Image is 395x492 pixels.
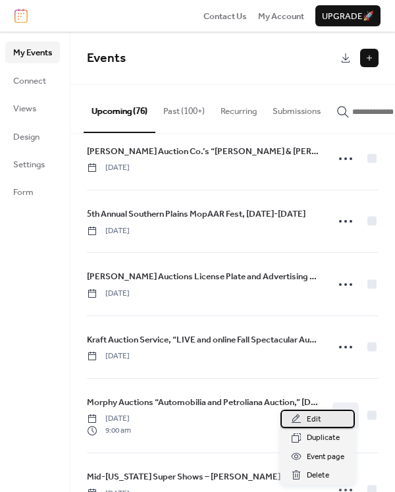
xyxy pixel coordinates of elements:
[5,41,60,63] a: My Events
[87,470,319,483] span: Mid-[US_STATE] Super Shows – [PERSON_NAME] Antique & Collectibles Show, [DATE]-[DATE]
[87,225,130,237] span: [DATE]
[13,186,34,199] span: Form
[258,9,304,22] a: My Account
[13,102,36,115] span: Views
[87,395,319,410] a: Morphy Auctions “Automobilia and Petroliana Auction,” [DATE]-[DATE]
[13,158,45,171] span: Settings
[84,85,155,132] button: Upcoming (76)
[87,333,319,347] a: Kraft Auction Service, “LIVE and online Fall Spectacular Auction,” [DATE]
[5,153,60,175] a: Settings
[315,5,381,26] button: Upgrade🚀
[87,413,131,425] span: [DATE]
[307,413,321,426] span: Edit
[87,270,319,283] span: [PERSON_NAME] Auctions License Plate and Advertising Online Auction, ending [DATE]
[87,350,130,362] span: [DATE]
[213,85,265,131] button: Recurring
[5,97,60,119] a: Views
[203,9,247,22] a: Contact Us
[87,470,319,484] a: Mid-[US_STATE] Super Shows – [PERSON_NAME] Antique & Collectibles Show, [DATE]-[DATE]
[87,396,319,409] span: Morphy Auctions “Automobilia and Petroliana Auction,” [DATE]-[DATE]
[5,181,60,202] a: Form
[87,333,319,346] span: Kraft Auction Service, “LIVE and online Fall Spectacular Auction,” [DATE]
[87,269,319,284] a: [PERSON_NAME] Auctions License Plate and Advertising Online Auction, ending [DATE]
[322,10,374,23] span: Upgrade 🚀
[307,451,344,464] span: Event page
[87,144,319,159] a: [PERSON_NAME] Auction Co.’s “[PERSON_NAME] & [PERSON_NAME] Estate Tin & Cast Iron Toy Online Auct...
[87,145,319,158] span: [PERSON_NAME] Auction Co.’s “[PERSON_NAME] & [PERSON_NAME] Estate Tin & Cast Iron Toy Online Auct...
[87,207,305,221] a: 5th Annual Southern Plains MopAAR Fest, [DATE]-[DATE]
[258,10,304,23] span: My Account
[87,425,131,437] span: 9:00 am
[87,46,126,70] span: Events
[307,469,329,482] span: Delete
[14,9,28,23] img: logo
[87,288,130,300] span: [DATE]
[13,46,52,59] span: My Events
[5,126,60,147] a: Design
[13,130,39,144] span: Design
[203,10,247,23] span: Contact Us
[307,431,340,445] span: Duplicate
[265,85,329,131] button: Submissions
[5,70,60,91] a: Connect
[155,85,213,131] button: Past (100+)
[13,74,46,88] span: Connect
[87,162,130,174] span: [DATE]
